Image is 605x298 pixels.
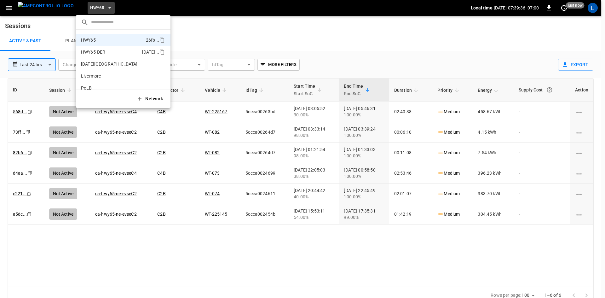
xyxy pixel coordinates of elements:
p: [DATE][GEOGRAPHIC_DATA] [81,61,143,67]
p: HWY65 [81,37,143,43]
p: PoLB [81,85,142,91]
div: copy [159,36,166,44]
button: Network [133,92,168,105]
p: HWY65-DER [81,49,140,55]
div: copy [159,48,166,56]
p: Livermore [81,73,143,79]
